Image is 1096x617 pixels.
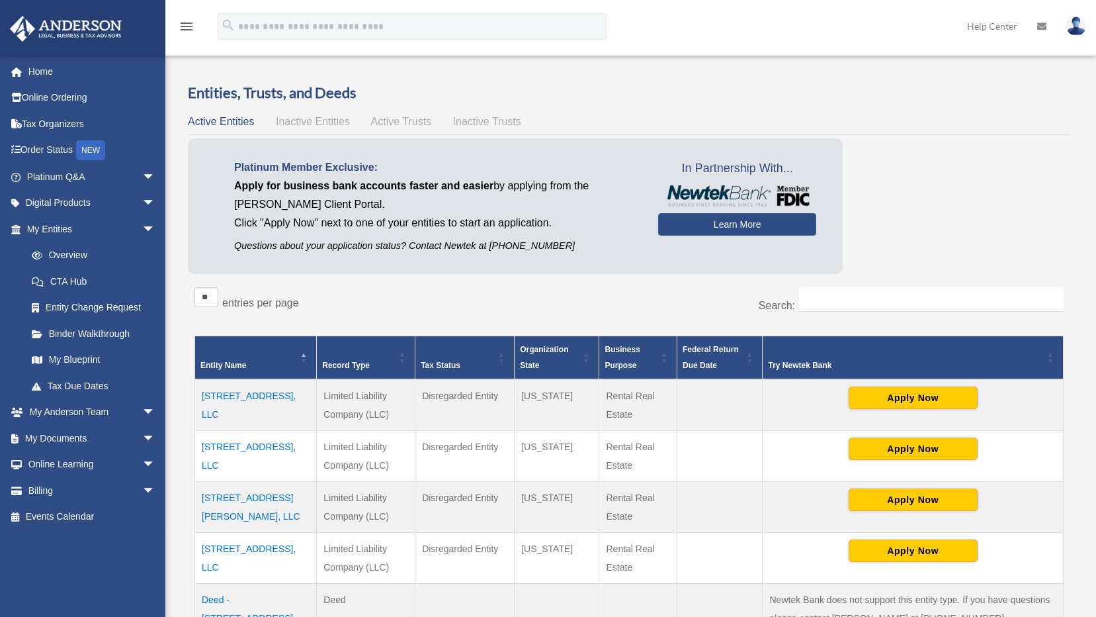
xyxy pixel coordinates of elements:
[200,361,246,370] span: Entity Name
[515,336,599,380] th: Organization State: Activate to sort
[9,164,175,190] a: Platinum Q&Aarrow_drop_down
[658,213,816,236] a: Learn More
[515,482,599,533] td: [US_STATE]
[1066,17,1086,36] img: User Pic
[415,336,515,380] th: Tax Status: Activate to sort
[9,504,175,530] a: Events Calendar
[677,336,763,380] th: Federal Return Due Date: Activate to sort
[142,190,169,217] span: arrow_drop_down
[849,387,978,409] button: Apply Now
[415,431,515,482] td: Disregarded Entity
[9,111,175,137] a: Tax Organizers
[221,18,235,32] i: search
[142,399,169,426] span: arrow_drop_down
[9,425,175,451] a: My Documentsarrow_drop_down
[317,533,415,584] td: Limited Liability Company (LLC)
[234,180,493,191] span: Apply for business bank accounts faster and easier
[195,336,317,380] th: Entity Name: Activate to invert sorting
[19,268,169,295] a: CTA Hub
[683,345,739,370] span: Federal Return Due Date
[9,477,175,504] a: Billingarrow_drop_down
[317,431,415,482] td: Limited Liability Company (LLC)
[9,58,175,85] a: Home
[179,23,194,34] a: menu
[142,477,169,504] span: arrow_drop_down
[142,451,169,479] span: arrow_drop_down
[599,482,677,533] td: Rental Real Estate
[515,379,599,431] td: [US_STATE]
[849,438,978,460] button: Apply Now
[76,140,105,160] div: NEW
[195,431,317,482] td: [STREET_ADDRESS], LLC
[9,190,175,216] a: Digital Productsarrow_drop_down
[195,533,317,584] td: [STREET_ADDRESS], LLC
[599,431,677,482] td: Rental Real Estate
[317,336,415,380] th: Record Type: Activate to sort
[188,83,1070,103] h3: Entities, Trusts, and Deeds
[849,540,978,562] button: Apply Now
[317,379,415,431] td: Limited Liability Company (LLC)
[6,16,126,42] img: Anderson Advisors Platinum Portal
[415,379,515,431] td: Disregarded Entity
[222,297,299,308] label: entries per page
[317,482,415,533] td: Limited Liability Company (LLC)
[19,347,169,373] a: My Blueprint
[605,345,640,370] span: Business Purpose
[415,533,515,584] td: Disregarded Entity
[763,336,1064,380] th: Try Newtek Bank : Activate to sort
[19,295,169,321] a: Entity Change Request
[234,158,638,177] p: Platinum Member Exclusive:
[142,216,169,243] span: arrow_drop_down
[142,425,169,452] span: arrow_drop_down
[520,345,568,370] span: Organization State
[665,185,810,207] img: NewtekBankLogoSM.png
[19,242,162,269] a: Overview
[19,320,169,347] a: Binder Walkthrough
[599,336,677,380] th: Business Purpose: Activate to sort
[234,238,638,254] p: Questions about your application status? Contact Newtek at [PHONE_NUMBER]
[768,357,1043,373] div: Try Newtek Bank
[599,533,677,584] td: Rental Real Estate
[9,216,169,242] a: My Entitiesarrow_drop_down
[453,116,521,127] span: Inactive Trusts
[849,489,978,511] button: Apply Now
[371,116,432,127] span: Active Trusts
[234,214,638,232] p: Click "Apply Now" next to one of your entities to start an application.
[9,137,175,164] a: Order StatusNEW
[9,451,175,478] a: Online Learningarrow_drop_down
[195,482,317,533] td: [STREET_ADDRESS][PERSON_NAME], LLC
[19,373,169,399] a: Tax Due Dates
[188,116,254,127] span: Active Entities
[276,116,350,127] span: Inactive Entities
[759,300,795,311] label: Search:
[515,533,599,584] td: [US_STATE]
[415,482,515,533] td: Disregarded Entity
[195,379,317,431] td: [STREET_ADDRESS], LLC
[515,431,599,482] td: [US_STATE]
[142,164,169,191] span: arrow_drop_down
[179,19,194,34] i: menu
[234,177,638,214] p: by applying from the [PERSON_NAME] Client Portal.
[9,399,175,426] a: My Anderson Teamarrow_drop_down
[9,85,175,111] a: Online Ordering
[421,361,460,370] span: Tax Status
[322,361,370,370] span: Record Type
[658,158,816,179] span: In Partnership With...
[599,379,677,431] td: Rental Real Estate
